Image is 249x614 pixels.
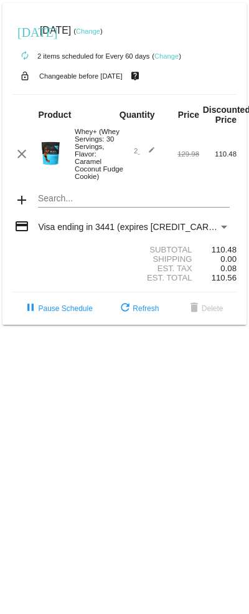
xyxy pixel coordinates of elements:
small: 2 items scheduled for Every 60 days [12,52,149,60]
mat-icon: autorenew [17,49,32,64]
mat-icon: lock_open [17,68,32,84]
input: Search... [38,194,229,204]
mat-icon: live_help [128,68,143,84]
small: ( ) [73,27,103,35]
div: Shipping [125,254,199,264]
div: Est. Total [125,273,199,282]
span: Delete [187,304,223,313]
mat-icon: delete [187,301,202,316]
div: Subtotal [125,245,199,254]
mat-icon: edit [140,146,155,161]
button: Refresh [108,297,169,320]
button: Delete [177,297,233,320]
mat-select: Payment Method [38,222,229,232]
div: 129.98 [162,150,199,158]
div: Whey+ (Whey Servings: 30 Servings, Flavor: Caramel Coconut Fudge Cookie) [68,128,125,180]
span: 2 [134,147,155,155]
span: 0.00 [220,254,237,264]
span: Visa ending in 3441 (expires [CREDIT_CARD_DATA]) [38,222,247,232]
mat-icon: refresh [118,301,133,316]
div: 110.48 [199,150,237,158]
button: Pause Schedule [13,297,102,320]
strong: Quantity [120,110,155,120]
mat-icon: [DATE] [17,24,32,39]
a: Change [154,52,179,60]
span: 0.08 [220,264,237,273]
span: Refresh [118,304,159,313]
a: Change [76,27,100,35]
small: Changeable before [DATE] [39,72,123,80]
div: Est. Tax [125,264,199,273]
span: 110.56 [212,273,237,282]
small: ( ) [152,52,181,60]
span: Pause Schedule [23,304,92,313]
img: Image-1-Carousel-Whey-2lb-CCFC-1.png [38,141,63,166]
mat-icon: pause [23,301,38,316]
mat-icon: clear [14,146,29,161]
mat-icon: add [14,193,29,208]
strong: Price [178,110,199,120]
div: 110.48 [199,245,237,254]
strong: Product [38,110,71,120]
mat-icon: credit_card [14,219,29,234]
